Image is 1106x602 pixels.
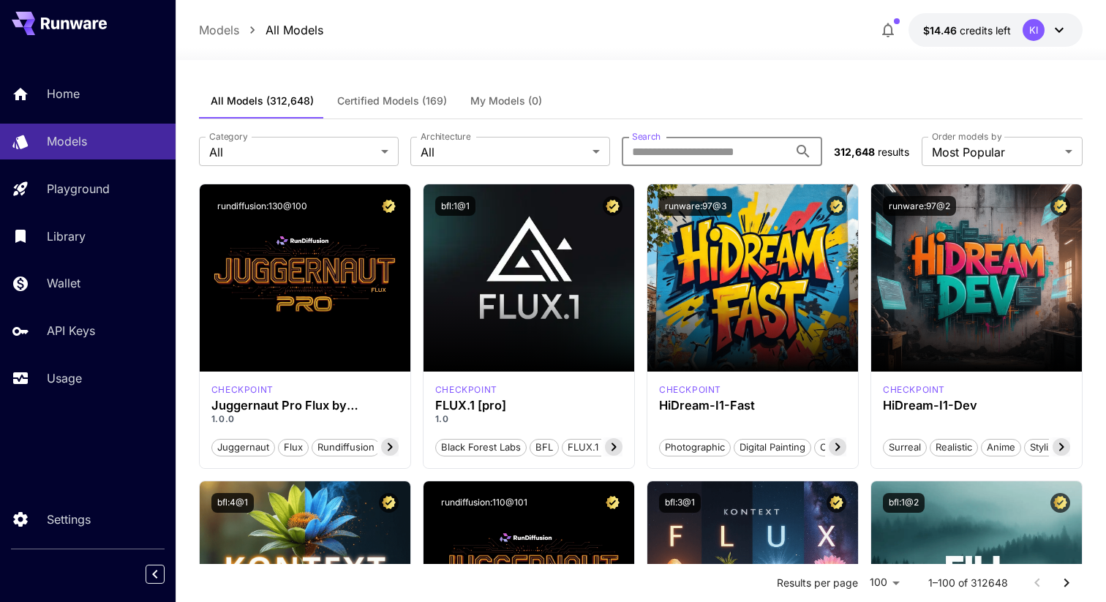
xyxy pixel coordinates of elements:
[379,196,399,216] button: Certified Model – Vetted for best performance and includes a commercial license.
[815,440,870,455] span: Cinematic
[563,440,629,455] span: FLUX.1 [pro]
[827,493,846,513] button: Certified Model – Vetted for best performance and includes a commercial license.
[312,437,380,456] button: rundiffusion
[659,383,721,396] div: HiDream Fast
[421,130,470,143] label: Architecture
[312,440,380,455] span: rundiffusion
[47,132,87,150] p: Models
[211,437,275,456] button: juggernaut
[435,413,622,426] p: 1.0
[266,21,323,39] a: All Models
[211,493,254,513] button: bfl:4@1
[883,437,927,456] button: Surreal
[603,493,622,513] button: Certified Model – Vetted for best performance and includes a commercial license.
[1052,568,1081,598] button: Go to next page
[211,196,313,216] button: rundiffusion:130@100
[932,143,1059,161] span: Most Popular
[878,146,909,158] span: results
[603,196,622,216] button: Certified Model – Vetted for best performance and includes a commercial license.
[827,196,846,216] button: Certified Model – Vetted for best performance and includes a commercial license.
[435,493,533,513] button: rundiffusion:110@101
[734,437,811,456] button: Digital Painting
[436,440,526,455] span: Black Forest Labs
[435,383,497,396] p: checkpoint
[1024,437,1071,456] button: Stylized
[278,437,309,456] button: flux
[883,399,1070,413] h3: HiDream-I1-Dev
[435,196,475,216] button: bfl:1@1
[212,440,274,455] span: juggernaut
[47,369,82,387] p: Usage
[982,440,1020,455] span: Anime
[211,94,314,108] span: All Models (312,648)
[932,130,1001,143] label: Order models by
[960,24,1011,37] span: credits left
[435,383,497,396] div: fluxpro
[279,440,308,455] span: flux
[421,143,587,161] span: All
[884,440,926,455] span: Surreal
[47,227,86,245] p: Library
[211,383,274,396] div: FLUX.1 D
[47,180,110,197] p: Playground
[632,130,661,143] label: Search
[883,383,945,396] div: HiDream Dev
[659,196,732,216] button: runware:97@3
[734,440,810,455] span: Digital Painting
[930,437,978,456] button: Realistic
[530,437,559,456] button: BFL
[379,493,399,513] button: Certified Model – Vetted for best performance and includes a commercial license.
[777,576,858,590] p: Results per page
[1025,440,1070,455] span: Stylized
[928,576,1008,590] p: 1–100 of 312648
[47,85,80,102] p: Home
[659,437,731,456] button: Photographic
[199,21,239,39] a: Models
[659,493,701,513] button: bfl:3@1
[814,437,870,456] button: Cinematic
[562,437,630,456] button: FLUX.1 [pro]
[209,130,248,143] label: Category
[659,399,846,413] h3: HiDream-I1-Fast
[47,322,95,339] p: API Keys
[930,440,977,455] span: Realistic
[923,23,1011,38] div: $14.46191
[883,493,925,513] button: bfl:1@2
[470,94,542,108] span: My Models (0)
[337,94,447,108] span: Certified Models (169)
[146,565,165,584] button: Collapse sidebar
[908,13,1083,47] button: $14.46191KI
[435,437,527,456] button: Black Forest Labs
[883,383,945,396] p: checkpoint
[1023,19,1045,41] div: KI
[209,143,375,161] span: All
[211,399,399,413] h3: Juggernaut Pro Flux by RunDiffusion
[211,413,399,426] p: 1.0.0
[864,572,905,593] div: 100
[660,440,730,455] span: Photographic
[435,399,622,413] h3: FLUX.1 [pro]
[530,440,558,455] span: BFL
[47,511,91,528] p: Settings
[1050,196,1070,216] button: Certified Model – Vetted for best performance and includes a commercial license.
[883,196,956,216] button: runware:97@2
[211,383,274,396] p: checkpoint
[981,437,1021,456] button: Anime
[923,24,960,37] span: $14.46
[659,383,721,396] p: checkpoint
[199,21,323,39] nav: breadcrumb
[47,274,80,292] p: Wallet
[157,561,176,587] div: Collapse sidebar
[834,146,875,158] span: 312,648
[1050,493,1070,513] button: Certified Model – Vetted for best performance and includes a commercial license.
